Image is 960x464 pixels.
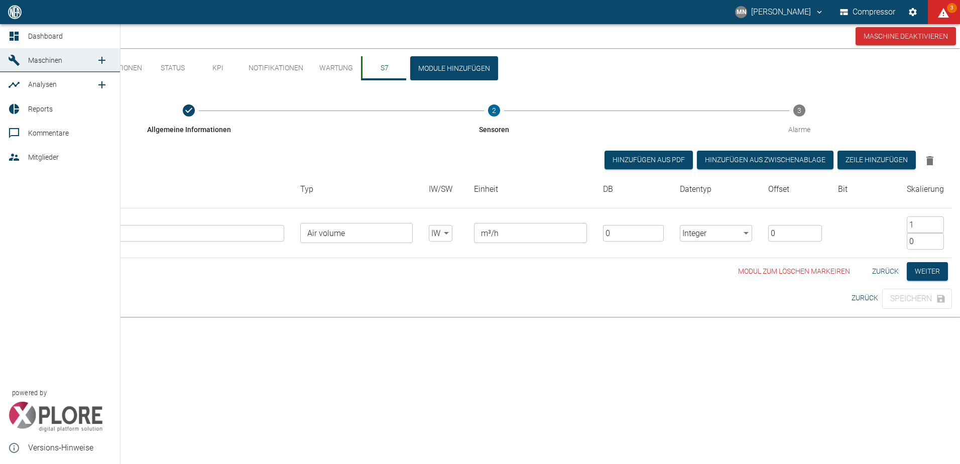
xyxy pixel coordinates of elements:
button: KPI [195,56,241,80]
button: Zurück [848,289,882,307]
img: logo [7,5,23,19]
a: new /analyses/list/0 [92,75,112,95]
span: Mitglieder [28,153,59,161]
span: 3 [947,3,957,13]
th: Einheit [466,171,594,208]
button: Hinzufügen aus PDF [605,151,693,169]
span: Reports [28,105,53,113]
button: Auswahl löschen [920,151,940,171]
button: neumann@arcanum-energy.de [734,3,825,21]
button: Compressor [838,3,898,21]
button: Maschine deaktivieren [856,27,956,46]
th: DB [595,171,672,208]
span: Versions-Hinweise [28,442,112,454]
input: Faktor [907,216,944,233]
button: Modul zum löschen markeiren [734,262,854,281]
button: Weiter [907,262,948,281]
button: Hinzufügen Aus Zwischenablage [697,151,833,169]
th: Skalierung [899,171,952,208]
button: Zeile hinzufügen [837,151,916,169]
span: Analysen [28,80,57,88]
th: Bit [830,171,899,208]
button: S7 [361,56,406,80]
th: Datentyp [672,171,760,208]
span: Maschinen [28,56,62,64]
th: IW/SW [421,171,466,208]
span: Sensoren [479,125,509,135]
text: 2 [492,106,496,114]
th: Typ [292,171,421,208]
button: Notifikationen [241,56,311,80]
span: Dashboard [28,32,63,40]
div: MN [735,6,747,18]
img: Xplore Logo [8,402,103,432]
th: Offset [760,171,830,208]
button: Allgemeine Informationen [32,92,345,147]
th: Name [81,171,292,208]
button: Wartung [311,56,361,80]
button: Status [150,56,195,80]
div: Integer [680,225,752,242]
span: powered by [12,388,47,398]
span: Allgemeine Informationen [147,125,231,135]
button: Einstellungen [904,3,922,21]
button: Zurück [868,262,903,281]
input: Offset [907,233,944,250]
div: IW [429,225,452,242]
button: Module hinzufügen [410,56,498,80]
a: new /machines [92,50,112,70]
button: Sensoren [337,92,651,147]
span: Kommentare [28,129,69,137]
